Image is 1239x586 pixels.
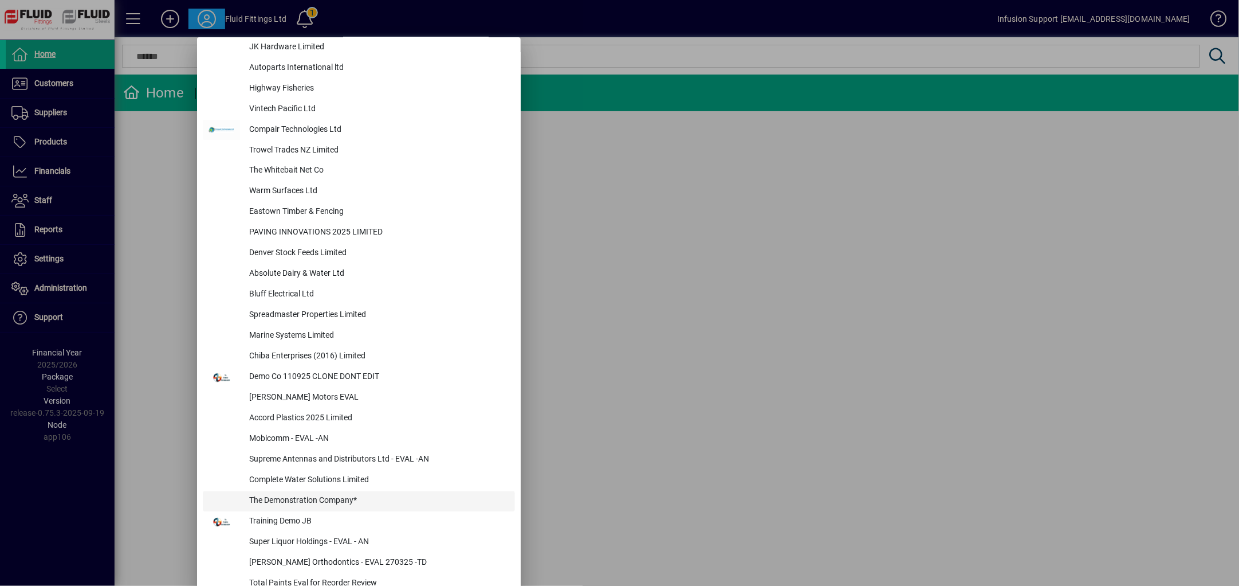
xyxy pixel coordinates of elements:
[203,182,515,202] button: Warm Surfaces Ltd
[203,37,515,58] button: JK Hardware Limited
[203,161,515,182] button: The Whitebait Net Co
[203,99,515,120] button: Vintech Pacific Ltd
[240,409,515,429] div: Accord Plastics 2025 Limited
[203,512,515,533] button: Training Demo JB
[240,471,515,491] div: Complete Water Solutions Limited
[240,58,515,79] div: Autoparts International ltd
[203,533,515,553] button: Super Liquor Holdings - EVAL - AN
[203,326,515,347] button: Marine Systems Limited
[240,450,515,471] div: Supreme Antennas and Distributors Ltd - EVAL -AN
[203,140,515,161] button: Trowel Trades NZ Limited
[203,244,515,264] button: Denver Stock Feeds Limited
[240,79,515,99] div: Highway Fisheries
[240,120,515,140] div: Compair Technologies Ltd
[240,491,515,512] div: The Demonstration Company*
[203,368,515,388] button: Demo Co 110925 CLONE DONT EDIT
[240,140,515,161] div: Trowel Trades NZ Limited
[203,388,515,409] button: [PERSON_NAME] Motors EVAL
[240,264,515,285] div: Absolute Dairy & Water Ltd
[203,264,515,285] button: Absolute Dairy & Water Ltd
[240,306,515,326] div: Spreadmaster Properties Limited
[240,182,515,202] div: Warm Surfaces Ltd
[240,99,515,120] div: Vintech Pacific Ltd
[240,512,515,533] div: Training Demo JB
[203,429,515,450] button: Mobicomm - EVAL -AN
[240,368,515,388] div: Demo Co 110925 CLONE DONT EDIT
[203,58,515,79] button: Autoparts International ltd
[203,409,515,429] button: Accord Plastics 2025 Limited
[240,161,515,182] div: The Whitebait Net Co
[203,79,515,99] button: Highway Fisheries
[203,202,515,223] button: Eastown Timber & Fencing
[240,37,515,58] div: JK Hardware Limited
[240,223,515,244] div: PAVING INNOVATIONS 2025 LIMITED
[203,347,515,368] button: Chiba Enterprises (2016) Limited
[203,223,515,244] button: PAVING INNOVATIONS 2025 LIMITED
[203,553,515,574] button: [PERSON_NAME] Orthodontics - EVAL 270325 -TD
[240,202,515,223] div: Eastown Timber & Fencing
[203,491,515,512] button: The Demonstration Company*
[203,471,515,491] button: Complete Water Solutions Limited
[240,388,515,409] div: [PERSON_NAME] Motors EVAL
[240,533,515,553] div: Super Liquor Holdings - EVAL - AN
[240,244,515,264] div: Denver Stock Feeds Limited
[240,553,515,574] div: [PERSON_NAME] Orthodontics - EVAL 270325 -TD
[203,285,515,306] button: Bluff Electrical Ltd
[240,429,515,450] div: Mobicomm - EVAL -AN
[203,306,515,326] button: Spreadmaster Properties Limited
[240,347,515,368] div: Chiba Enterprises (2016) Limited
[203,120,515,140] button: Compair Technologies Ltd
[203,450,515,471] button: Supreme Antennas and Distributors Ltd - EVAL -AN
[240,285,515,306] div: Bluff Electrical Ltd
[240,326,515,347] div: Marine Systems Limited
